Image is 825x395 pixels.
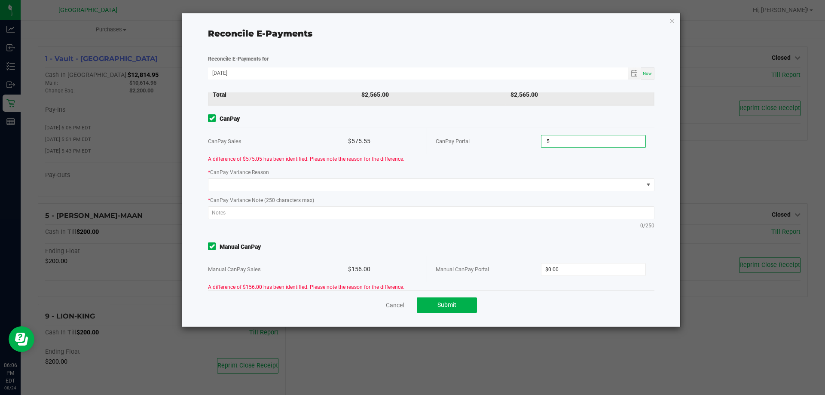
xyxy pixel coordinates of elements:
form-toggle: Include in reconciliation [208,242,220,251]
strong: CanPay [220,114,240,123]
span: Submit [437,301,456,308]
span: Toggle calendar [628,67,641,80]
span: Now [643,71,652,76]
div: $2,565.00 [357,84,505,105]
label: CanPay Variance Reason [208,168,269,176]
div: $2,565.00 [506,84,654,105]
div: $575.55 [348,128,418,154]
div: $156.00 [348,256,418,282]
label: CanPay Variance Note (250 characters max) [208,196,314,204]
span: Manual CanPay Portal [436,266,489,273]
strong: Manual CanPay [220,242,261,251]
span: CanPay Sales [208,138,241,144]
span: A difference of $575.05 has been identified. Please note the reason for the difference. [208,156,404,162]
div: Total [208,84,357,105]
span: 0/250 [640,222,654,230]
a: Cancel [386,301,404,309]
button: Submit [417,297,477,313]
iframe: Resource center [9,326,34,352]
span: CanPay Portal [436,138,470,144]
span: A difference of $156.00 has been identified. Please note the reason for the difference. [208,284,404,290]
div: Reconcile E-Payments [208,27,654,40]
span: Manual CanPay Sales [208,266,261,273]
input: Date [208,67,628,78]
strong: Reconcile E-Payments for [208,56,269,62]
form-toggle: Include in reconciliation [208,114,220,123]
